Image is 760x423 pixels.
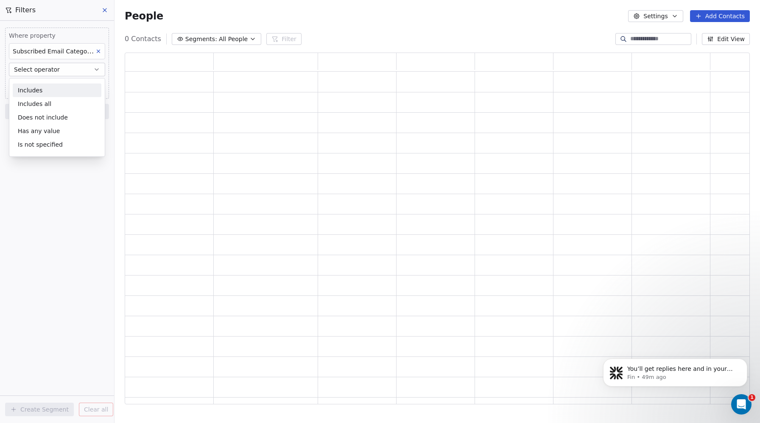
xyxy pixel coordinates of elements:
span: People [125,10,163,22]
span: 0 Contacts [125,34,161,44]
button: Edit View [702,33,750,45]
iframe: Intercom notifications message [590,341,760,400]
div: Does not include [13,111,101,124]
div: Has any value [13,124,101,138]
button: Filter [266,33,302,45]
iframe: Intercom live chat [731,394,752,415]
button: Settings [628,10,683,22]
div: Is not specified [13,138,101,151]
button: Add Contacts [690,10,750,22]
span: 1 [749,394,755,401]
span: Segments: [185,35,217,44]
div: Includes all [13,97,101,111]
span: All People [219,35,248,44]
div: Suggestions [9,83,105,151]
div: Includes [13,83,101,97]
